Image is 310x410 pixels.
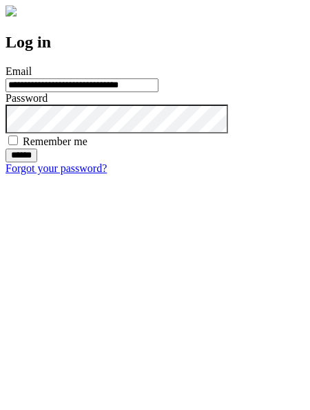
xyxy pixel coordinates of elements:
h2: Log in [6,33,304,52]
label: Email [6,65,32,77]
label: Password [6,92,48,104]
img: logo-4e3dc11c47720685a147b03b5a06dd966a58ff35d612b21f08c02c0306f2b779.png [6,6,17,17]
a: Forgot your password? [6,162,107,174]
label: Remember me [23,136,87,147]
